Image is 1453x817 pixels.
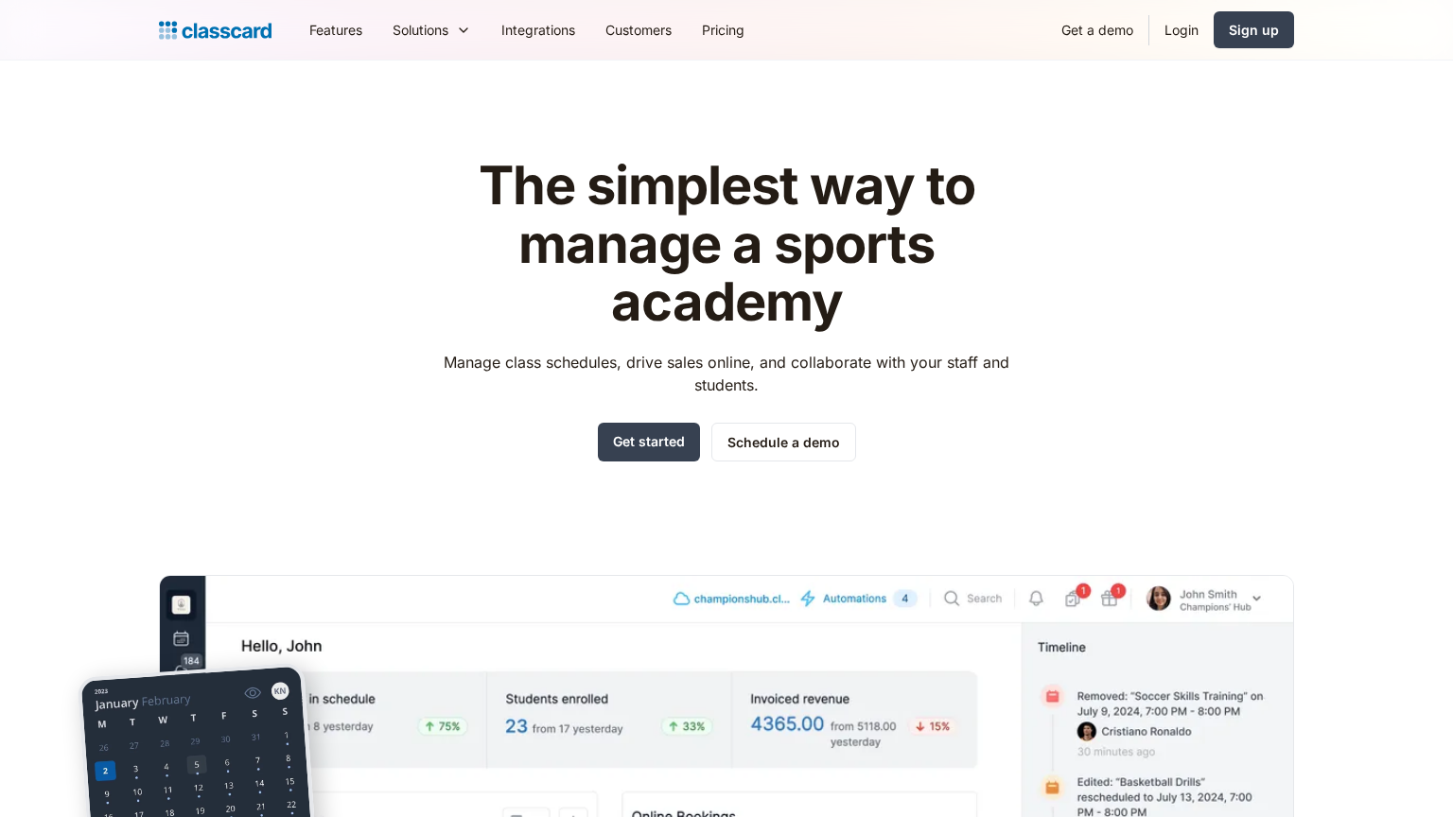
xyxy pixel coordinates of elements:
a: Sign up [1214,11,1294,48]
h1: The simplest way to manage a sports academy [427,157,1027,332]
a: Pricing [687,9,760,51]
a: Features [294,9,377,51]
a: Logo [159,17,271,43]
a: Get started [598,423,700,461]
a: Customers [590,9,687,51]
a: Schedule a demo [711,423,856,461]
p: Manage class schedules, drive sales online, and collaborate with your staff and students. [427,351,1027,396]
a: Get a demo [1046,9,1148,51]
a: Integrations [486,9,590,51]
a: Login [1149,9,1214,51]
div: Sign up [1229,20,1279,40]
div: Solutions [393,20,448,40]
div: Solutions [377,9,486,51]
